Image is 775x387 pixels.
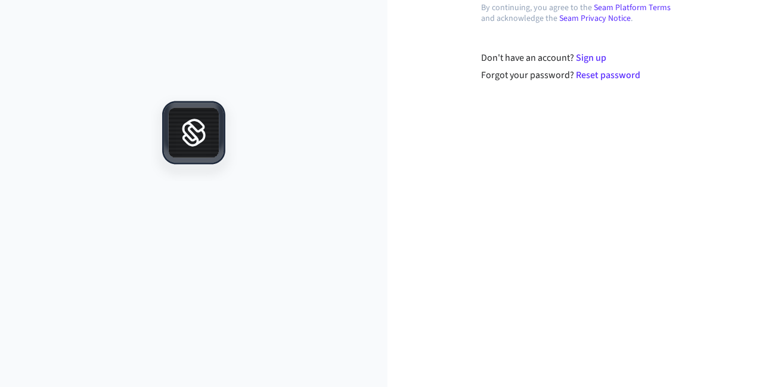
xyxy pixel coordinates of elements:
[481,2,681,24] p: By continuing, you agree to the and acknowledge the .
[481,68,682,82] div: Forgot your password?
[481,51,682,65] div: Don't have an account?
[594,2,671,14] a: Seam Platform Terms
[559,13,631,24] a: Seam Privacy Notice
[576,51,606,64] a: Sign up
[576,69,640,82] a: Reset password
